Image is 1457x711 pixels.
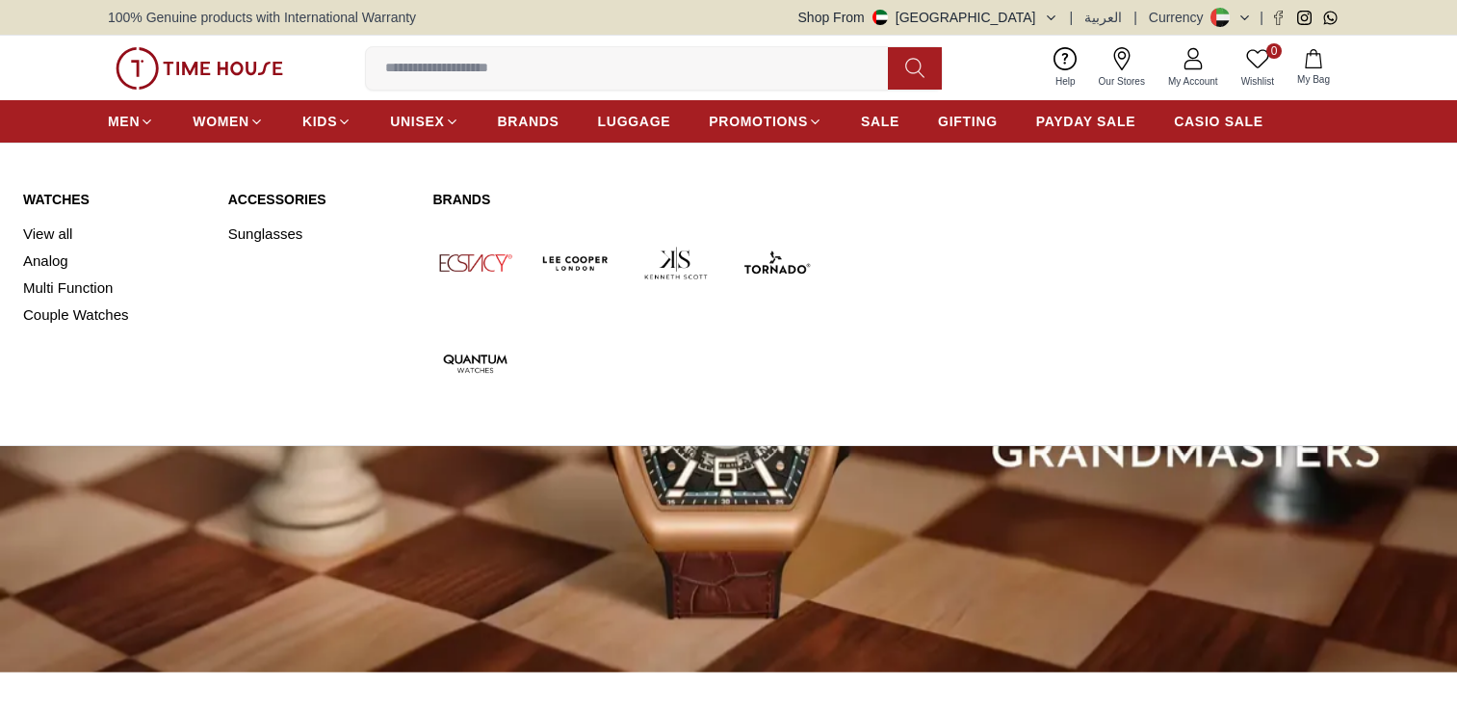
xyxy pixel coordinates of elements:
[193,104,264,139] a: WOMEN
[1036,104,1135,139] a: PAYDAY SALE
[1174,104,1263,139] a: CASIO SALE
[1286,45,1341,91] button: My Bag
[432,321,517,406] img: Quantum
[498,112,559,131] span: BRANDS
[598,104,671,139] a: LUGGAGE
[861,112,899,131] span: SALE
[709,112,808,131] span: PROMOTIONS
[533,221,618,305] img: Lee Cooper
[390,112,444,131] span: UNISEX
[1070,8,1074,27] span: |
[1149,8,1211,27] div: Currency
[1133,8,1137,27] span: |
[302,112,337,131] span: KIDS
[872,10,888,25] img: United Arab Emirates
[1234,74,1282,89] span: Wishlist
[1087,43,1157,92] a: Our Stores
[193,112,249,131] span: WOMEN
[938,112,998,131] span: GIFTING
[432,221,517,305] img: Ecstacy
[1260,8,1263,27] span: |
[1048,74,1083,89] span: Help
[634,221,718,305] img: Kenneth Scott
[23,221,205,248] a: View all
[1271,11,1286,25] a: Facebook
[432,190,819,209] a: Brands
[228,221,410,248] a: Sunglasses
[861,104,899,139] a: SALE
[1091,74,1153,89] span: Our Stores
[23,302,205,329] a: Couple Watches
[23,190,205,209] a: Watches
[1297,11,1312,25] a: Instagram
[598,112,671,131] span: LUGGAGE
[938,104,998,139] a: GIFTING
[390,104,458,139] a: UNISEX
[1044,43,1087,92] a: Help
[734,221,819,305] img: Tornado
[709,104,822,139] a: PROMOTIONS
[498,104,559,139] a: BRANDS
[108,112,140,131] span: MEN
[1160,74,1226,89] span: My Account
[1289,72,1338,87] span: My Bag
[23,275,205,302] a: Multi Function
[228,190,410,209] a: Accessories
[108,8,416,27] span: 100% Genuine products with International Warranty
[1036,112,1135,131] span: PAYDAY SALE
[1174,112,1263,131] span: CASIO SALE
[108,104,154,139] a: MEN
[1266,43,1282,59] span: 0
[23,248,205,275] a: Analog
[798,8,1058,27] button: Shop From[GEOGRAPHIC_DATA]
[116,47,283,90] img: ...
[1323,11,1338,25] a: Whatsapp
[1084,8,1122,27] button: العربية
[1230,43,1286,92] a: 0Wishlist
[302,104,351,139] a: KIDS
